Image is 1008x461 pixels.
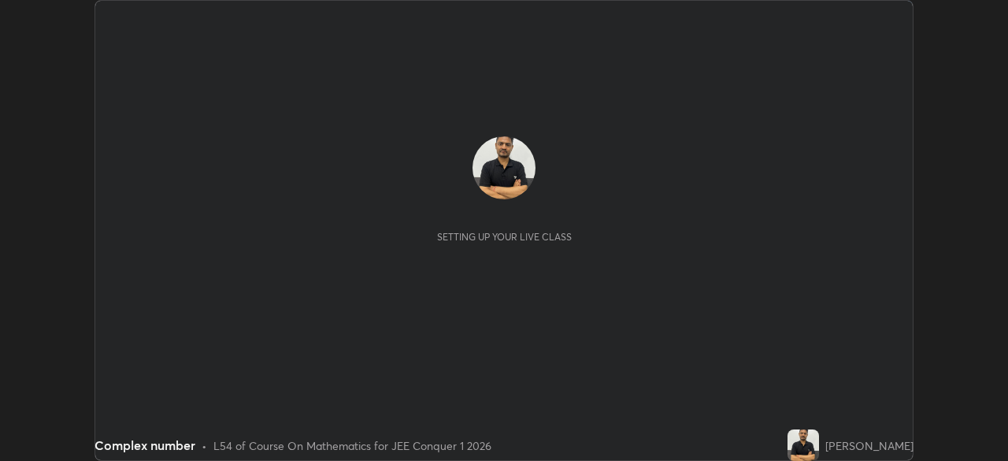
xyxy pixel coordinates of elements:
div: Setting up your live class [437,231,572,243]
img: 08c284debe354a72af15aff8d7bcd778.jpg [787,429,819,461]
div: • [202,437,207,454]
div: Complex number [94,436,195,455]
div: L54 of Course On Mathematics for JEE Conquer 1 2026 [213,437,491,454]
img: 08c284debe354a72af15aff8d7bcd778.jpg [472,136,535,199]
div: [PERSON_NAME] [825,437,913,454]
